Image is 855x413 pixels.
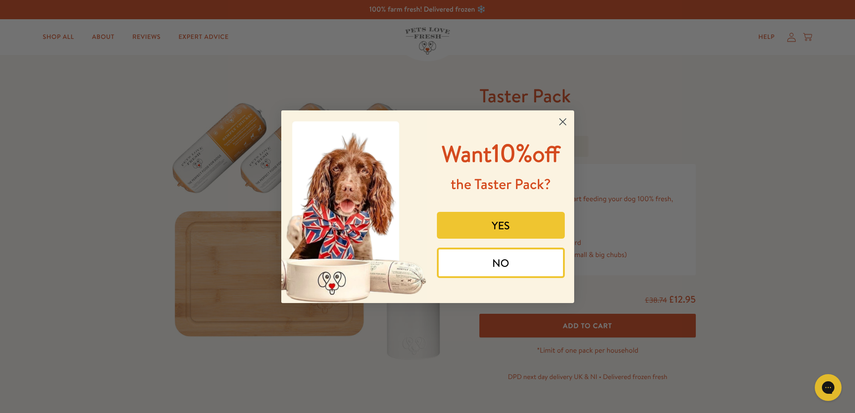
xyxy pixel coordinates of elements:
[437,212,565,239] button: YES
[281,110,428,303] img: 8afefe80-1ef6-417a-b86b-9520c2248d41.jpeg
[555,114,571,130] button: Close dialog
[532,139,560,169] span: off
[442,135,560,170] span: 10%
[442,139,492,169] span: Want
[437,248,565,278] button: NO
[810,371,846,404] iframe: Gorgias live chat messenger
[451,174,551,194] span: the Taster Pack?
